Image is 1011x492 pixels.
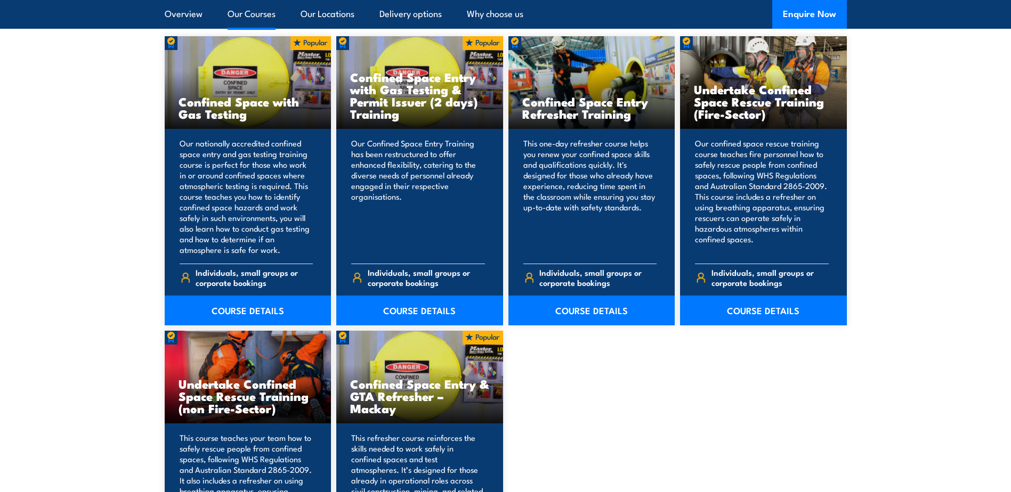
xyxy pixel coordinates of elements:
[350,71,489,120] h3: Confined Space Entry with Gas Testing & Permit Issuer (2 days) Training
[180,138,313,255] p: Our nationally accredited confined space entry and gas testing training course is perfect for tho...
[368,267,485,288] span: Individuals, small groups or corporate bookings
[351,138,485,255] p: Our Confined Space Entry Training has been restructured to offer enhanced flexibility, catering t...
[523,138,657,255] p: This one-day refresher course helps you renew your confined space skills and qualifications quick...
[522,95,661,120] h3: Confined Space Entry Refresher Training
[179,95,318,120] h3: Confined Space with Gas Testing
[508,296,675,325] a: COURSE DETAILS
[350,378,489,414] h3: Confined Space Entry & GTA Refresher – Mackay
[165,296,331,325] a: COURSE DETAILS
[695,138,829,255] p: Our confined space rescue training course teaches fire personnel how to safely rescue people from...
[196,267,313,288] span: Individuals, small groups or corporate bookings
[694,83,833,120] h3: Undertake Confined Space Rescue Training (Fire-Sector)
[539,267,657,288] span: Individuals, small groups or corporate bookings
[711,267,829,288] span: Individuals, small groups or corporate bookings
[179,378,318,414] h3: Undertake Confined Space Rescue Training (non Fire-Sector)
[336,296,503,325] a: COURSE DETAILS
[680,296,847,325] a: COURSE DETAILS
